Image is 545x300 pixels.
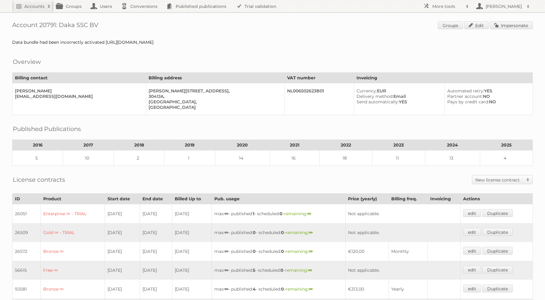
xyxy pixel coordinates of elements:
a: Duplicate [482,209,513,217]
td: Bronze ∞ [41,242,105,261]
div: 3041JA, [149,94,280,99]
div: Email [357,94,440,99]
a: edit [463,284,481,292]
td: Yearly [389,280,428,298]
td: Bronze ∞ [41,280,105,298]
td: Enterprise ∞ - TRIAL [41,204,105,223]
a: New license contract [472,175,533,184]
th: ID [12,194,41,204]
div: [GEOGRAPHIC_DATA], [149,99,280,105]
span: remaining: [285,267,312,273]
strong: ∞ [224,267,228,273]
a: Impersonate [490,21,533,29]
strong: ∞ [224,249,228,254]
strong: ∞ [224,211,228,216]
td: 26509 [12,223,41,242]
strong: ∞ [224,230,228,235]
strong: ∞ [309,249,313,254]
td: NL006502623B01 [284,83,354,115]
strong: 0 [253,230,256,235]
a: Duplicate [482,247,513,255]
div: YES [357,99,440,105]
span: Send automatically: [357,99,399,105]
span: remaining: [286,249,313,254]
div: [PERSON_NAME][STREET_ADDRESS], [149,88,280,94]
th: Invoicing [428,194,460,204]
td: 5 [12,150,63,166]
th: Price (yearly) [346,194,389,204]
strong: ∞ [308,267,312,273]
strong: 0 [281,230,284,235]
td: [DATE] [105,223,140,242]
div: [GEOGRAPHIC_DATA] [149,105,280,110]
th: 2018 [114,140,164,150]
td: max: - published: - scheduled: - [212,261,346,280]
h2: Overview [13,57,41,66]
strong: ∞ [309,230,313,235]
th: 2020 [215,140,270,150]
strong: 4 [253,286,256,292]
td: [DATE] [140,242,172,261]
td: max: - published: - scheduled: - [212,280,346,298]
td: Not applicable. [346,223,460,242]
td: [DATE] [140,280,172,298]
a: edit [463,228,481,236]
td: 1 [164,150,215,166]
div: Data bundle had been incorrectly activated [URL][DOMAIN_NAME] [12,40,533,45]
a: Duplicate [482,266,513,274]
div: YES [447,88,528,94]
div: [PERSON_NAME] [15,88,141,94]
td: [DATE] [172,261,212,280]
a: Duplicate [482,284,513,292]
a: edit [463,266,481,274]
th: 2021 [270,140,319,150]
td: 93581 [12,280,41,298]
span: Partner account: [447,94,483,99]
span: Delivery method: [357,94,393,99]
th: End date [140,194,172,204]
th: 2022 [320,140,372,150]
th: Invoicing [354,73,533,83]
td: max: - published: - scheduled: - [212,223,346,242]
th: Billing freq. [389,194,428,204]
td: 13 [425,150,480,166]
td: 18 [320,150,372,166]
strong: 0 [253,249,256,254]
td: [DATE] [172,242,212,261]
strong: ∞ [224,286,228,292]
td: Monthly [389,242,428,261]
td: [DATE] [140,261,172,280]
span: Toggle [523,175,533,184]
td: 2 [114,150,164,166]
td: €120,00 [346,242,389,261]
div: [EMAIL_ADDRESS][DOMAIN_NAME] [15,94,141,99]
td: max: - published: - scheduled: - [212,204,346,223]
td: Free ∞ [41,261,105,280]
th: 2019 [164,140,215,150]
td: €313,00 [346,280,389,298]
td: 16 [270,150,319,166]
h2: License contracts [13,175,65,184]
th: Billing address [146,73,284,83]
th: 2023 [372,140,425,150]
h2: Accounts [24,3,44,9]
td: [DATE] [105,242,140,261]
h2: [PERSON_NAME] [484,3,524,9]
th: Product [41,194,105,204]
span: remaining: [284,211,311,216]
td: [DATE] [172,204,212,223]
a: edit [463,209,481,217]
td: 14 [215,150,270,166]
th: VAT number [284,73,354,83]
td: 4 [480,150,533,166]
strong: 1 [253,211,254,216]
div: NO [447,99,528,105]
h2: More tools [432,3,463,9]
th: 2024 [425,140,480,150]
td: Gold ∞ - TRIAL [41,223,105,242]
span: Pays by credit card: [447,99,489,105]
a: Edit [464,21,489,29]
strong: 5 [253,267,255,273]
td: [DATE] [140,204,172,223]
td: Not applicable. [346,261,460,280]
